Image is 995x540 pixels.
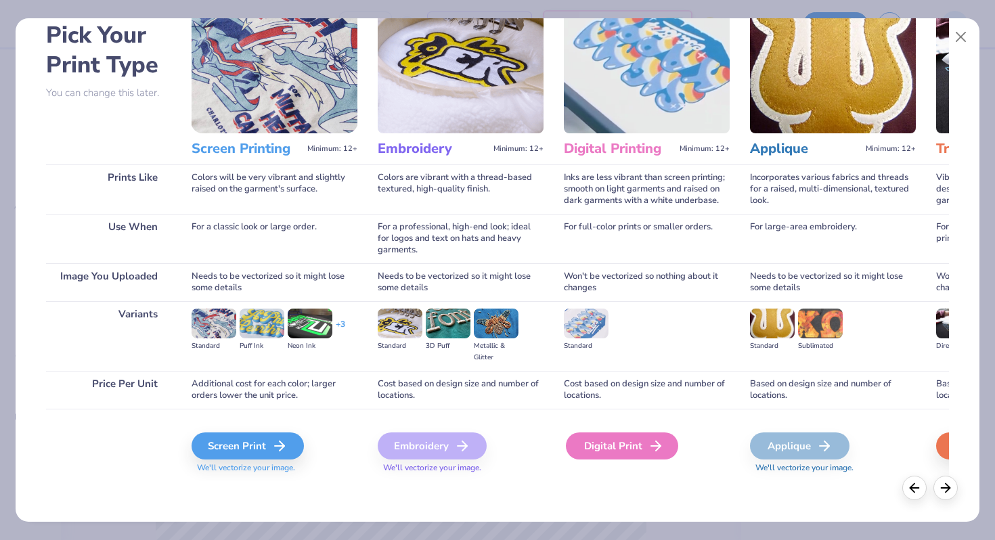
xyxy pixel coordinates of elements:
div: Cost based on design size and number of locations. [378,371,544,409]
h3: Applique [750,140,860,158]
p: You can change this later. [46,87,171,99]
div: For full-color prints or smaller orders. [564,214,730,263]
span: We'll vectorize your image. [378,462,544,474]
div: For large-area embroidery. [750,214,916,263]
div: Cost based on design size and number of locations. [564,371,730,409]
img: Standard [750,309,795,338]
img: Neon Ink [288,309,332,338]
div: Standard [750,340,795,352]
div: Won't be vectorized so nothing about it changes [564,263,730,301]
div: Needs to be vectorized so it might lose some details [192,263,357,301]
div: Additional cost for each color; larger orders lower the unit price. [192,371,357,409]
div: + 3 [336,319,345,342]
div: Image You Uploaded [46,263,171,301]
div: Standard [564,340,609,352]
img: Metallic & Glitter [474,309,518,338]
span: Minimum: 12+ [307,144,357,154]
div: Prints Like [46,164,171,214]
span: We'll vectorize your image. [750,462,916,474]
div: Metallic & Glitter [474,340,518,363]
div: Standard [192,340,236,352]
div: For a classic look or large order. [192,214,357,263]
div: Direct-to-film [936,340,981,352]
h3: Embroidery [378,140,488,158]
div: Digital Print [566,432,678,459]
div: Applique [750,432,849,459]
h2: Pick Your Print Type [46,20,171,80]
img: Sublimated [798,309,843,338]
img: Standard [192,309,236,338]
div: Embroidery [378,432,487,459]
div: Price Per Unit [46,371,171,409]
div: Inks are less vibrant than screen printing; smooth on light garments and raised on dark garments ... [564,164,730,214]
span: Minimum: 12+ [680,144,730,154]
img: 3D Puff [426,309,470,338]
span: Minimum: 12+ [493,144,544,154]
div: Use When [46,214,171,263]
div: Incorporates various fabrics and threads for a raised, multi-dimensional, textured look. [750,164,916,214]
span: Minimum: 12+ [866,144,916,154]
span: We'll vectorize your image. [192,462,357,474]
img: Direct-to-film [936,309,981,338]
div: Needs to be vectorized so it might lose some details [378,263,544,301]
img: Standard [378,309,422,338]
div: Puff Ink [240,340,284,352]
div: Sublimated [798,340,843,352]
div: Needs to be vectorized so it might lose some details [750,263,916,301]
div: Screen Print [192,432,304,459]
div: Neon Ink [288,340,332,352]
div: Colors are vibrant with a thread-based textured, high-quality finish. [378,164,544,214]
div: Based on design size and number of locations. [750,371,916,409]
div: For a professional, high-end look; ideal for logos and text on hats and heavy garments. [378,214,544,263]
h3: Digital Printing [564,140,674,158]
img: Standard [564,309,609,338]
div: Colors will be very vibrant and slightly raised on the garment's surface. [192,164,357,214]
div: 3D Puff [426,340,470,352]
img: Puff Ink [240,309,284,338]
h3: Screen Printing [192,140,302,158]
div: Variants [46,301,171,371]
div: Standard [378,340,422,352]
